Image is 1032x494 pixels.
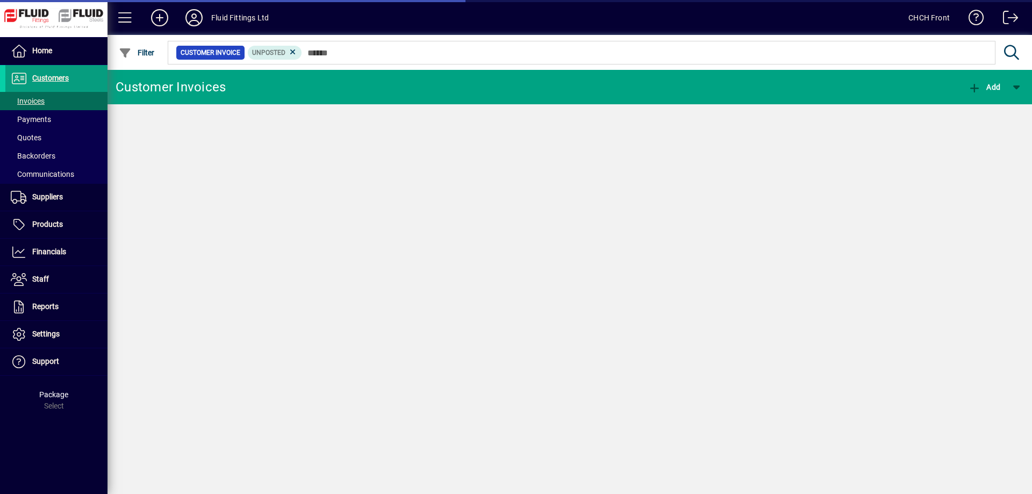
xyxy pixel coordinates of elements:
[11,152,55,160] span: Backorders
[11,133,41,142] span: Quotes
[5,110,107,128] a: Payments
[11,115,51,124] span: Payments
[908,9,950,26] div: CHCH Front
[32,192,63,201] span: Suppliers
[181,47,240,58] span: Customer Invoice
[119,48,155,57] span: Filter
[11,97,45,105] span: Invoices
[32,220,63,228] span: Products
[32,74,69,82] span: Customers
[5,321,107,348] a: Settings
[32,46,52,55] span: Home
[5,165,107,183] a: Communications
[5,348,107,375] a: Support
[252,49,285,56] span: Unposted
[995,2,1019,37] a: Logout
[5,239,107,266] a: Financials
[32,275,49,283] span: Staff
[32,330,60,338] span: Settings
[39,390,68,399] span: Package
[5,266,107,293] a: Staff
[32,302,59,311] span: Reports
[32,357,59,366] span: Support
[116,43,157,62] button: Filter
[5,184,107,211] a: Suppliers
[211,9,269,26] div: Fluid Fittings Ltd
[5,128,107,147] a: Quotes
[965,77,1003,97] button: Add
[968,83,1000,91] span: Add
[5,211,107,238] a: Products
[248,46,302,60] mat-chip: Customer Invoice Status: Unposted
[961,2,984,37] a: Knowledge Base
[11,170,74,178] span: Communications
[5,92,107,110] a: Invoices
[32,247,66,256] span: Financials
[5,293,107,320] a: Reports
[142,8,177,27] button: Add
[116,78,226,96] div: Customer Invoices
[177,8,211,27] button: Profile
[5,38,107,65] a: Home
[5,147,107,165] a: Backorders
